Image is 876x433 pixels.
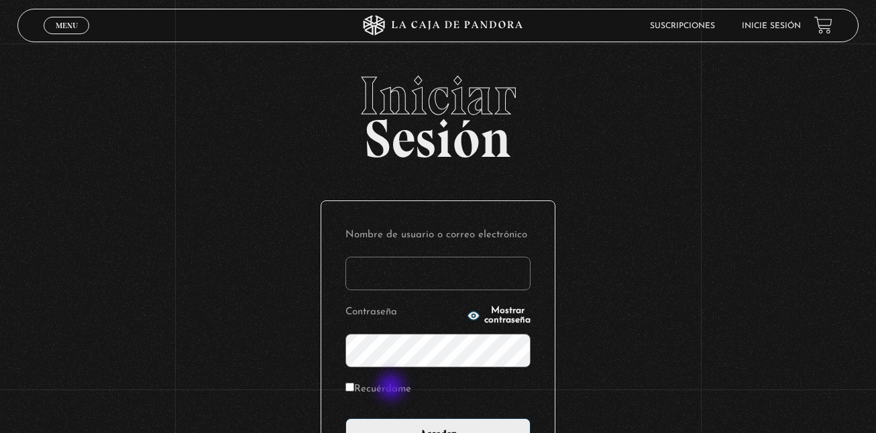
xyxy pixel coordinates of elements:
[345,383,354,391] input: Recuérdame
[56,21,78,29] span: Menu
[17,69,859,123] span: Iniciar
[650,22,715,30] a: Suscripciones
[467,306,531,325] button: Mostrar contraseña
[17,69,859,155] h2: Sesión
[814,16,832,34] a: View your shopping cart
[345,225,531,246] label: Nombre de usuario o correo electrónico
[345,379,411,400] label: Recuérdame
[51,33,83,42] span: Cerrar
[345,302,463,323] label: Contraseña
[742,22,801,30] a: Inicie sesión
[484,306,531,325] span: Mostrar contraseña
